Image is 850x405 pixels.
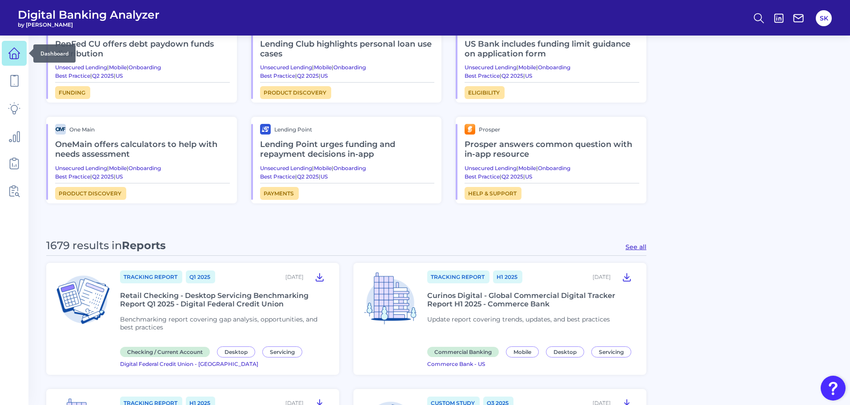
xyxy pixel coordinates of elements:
a: Onboarding [538,165,570,171]
img: Checking / Current Account [53,270,113,330]
a: Mobile [518,165,536,171]
a: Q2 2025 [501,72,523,79]
span: Digital Banking Analyzer [18,8,160,21]
a: Mobile [518,64,536,71]
a: Best Practice [260,173,295,180]
h2: Lending Club highlights personal loan use cases [260,34,435,64]
div: 1679 results in [46,239,166,252]
span: | [114,173,116,180]
img: brand logo [260,124,271,135]
span: Lending Point [274,126,312,133]
span: Update report covering trends, updates, and best practices [427,315,610,323]
a: Q2 2025 [297,173,319,180]
span: Benchmarking report covering gap analysis, opportunities, and best practices [120,315,317,331]
a: Q2 2025 [92,72,114,79]
a: Product discovery [260,86,331,99]
a: Tracking Report [427,270,489,283]
button: Open Resource Center [821,376,846,401]
a: Mobile [109,64,127,71]
span: | [295,72,297,79]
span: | [107,165,109,171]
h2: US Bank includes funding limit guidance on application form [465,34,639,64]
a: brand logoLending Point [260,124,435,135]
a: Funding [55,86,90,99]
span: Commerce Bank - US [427,361,485,367]
a: brand logoOne Main [55,124,230,135]
span: | [332,165,333,171]
span: | [536,64,538,71]
a: H1 2025 [493,270,522,283]
span: | [523,72,525,79]
span: | [517,165,518,171]
span: Mobile [506,346,539,357]
a: US [321,173,328,180]
a: Mobile [314,64,332,71]
a: Onboarding [333,64,366,71]
span: Desktop [546,346,584,357]
span: | [536,165,538,171]
a: Best Practice [260,72,295,79]
span: | [312,64,314,71]
button: Curinos Digital - Global Commercial Digital Tracker Report H1 2025 - Commerce Bank [618,270,636,284]
span: One Main [69,126,95,133]
a: Product discovery [55,187,126,200]
span: | [127,165,128,171]
button: Retail Checking - Desktop Servicing Benchmarking Report Q1 2025 - Digital Federal Credit Union [311,270,329,284]
span: | [523,173,525,180]
span: Eligibility [465,86,505,99]
span: | [312,165,314,171]
span: Reports [122,239,166,252]
a: Desktop [217,347,259,356]
a: Q2 2025 [92,173,114,180]
a: Onboarding [333,165,366,171]
span: | [127,64,128,71]
a: Help & Support [465,187,521,200]
span: | [517,64,518,71]
span: Checking / Current Account [120,347,210,357]
span: | [114,72,116,79]
a: Payments [260,187,299,200]
div: [DATE] [285,274,304,280]
a: Digital Federal Credit Union - [GEOGRAPHIC_DATA] [120,359,258,368]
a: Unsecured Lending [465,165,517,171]
a: Unsecured Lending [260,165,312,171]
div: [DATE] [593,274,611,280]
span: | [332,64,333,71]
span: Digital Federal Credit Union - [GEOGRAPHIC_DATA] [120,361,258,367]
img: brand logo [55,124,66,135]
a: Unsecured Lending [465,64,517,71]
a: US [116,72,123,79]
img: Commercial Banking [361,270,420,330]
a: Q2 2025 [297,72,319,79]
h2: OneMain offers calculators to help with needs assessment [55,135,230,164]
a: Checking / Current Account [120,347,213,356]
a: Desktop [546,347,588,356]
a: Tracking Report [120,270,182,283]
a: Mobile [109,165,127,171]
button: See all [625,243,646,251]
span: | [295,173,297,180]
a: Q1 2025 [186,270,215,283]
span: | [319,72,321,79]
a: Unsecured Lending [55,165,107,171]
a: Best Practice [55,72,90,79]
a: Best Practice [465,72,500,79]
a: US [116,173,123,180]
a: Onboarding [128,64,161,71]
a: US [525,173,532,180]
span: | [90,72,92,79]
a: Unsecured Lending [260,64,312,71]
span: Desktop [217,346,255,357]
a: Q2 2025 [501,173,523,180]
a: Onboarding [538,64,570,71]
button: SK [816,10,832,26]
a: Mobile [506,347,542,356]
a: Best Practice [55,173,90,180]
a: Unsecured Lending [55,64,107,71]
span: | [319,173,321,180]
